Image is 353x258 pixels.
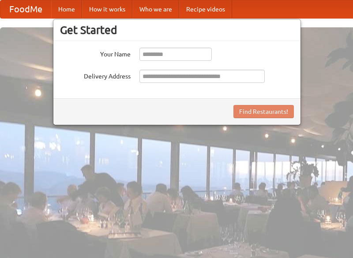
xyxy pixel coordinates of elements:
a: Who we are [132,0,179,18]
a: Home [51,0,82,18]
label: Your Name [60,48,131,59]
label: Delivery Address [60,70,131,81]
a: How it works [82,0,132,18]
button: Find Restaurants! [233,105,294,118]
a: FoodMe [0,0,51,18]
h3: Get Started [60,23,294,37]
a: Recipe videos [179,0,232,18]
